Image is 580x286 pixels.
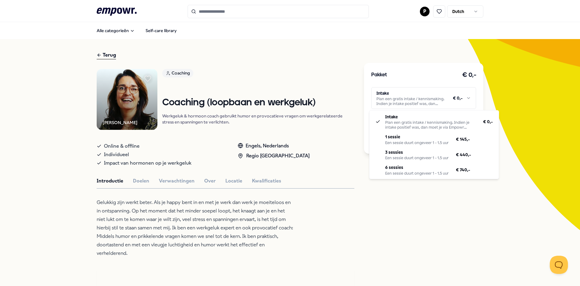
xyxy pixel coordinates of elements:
p: Intake [385,113,476,120]
p: 6 sessies [385,164,449,171]
span: € 740,- [456,166,470,173]
p: 1 sessie [385,133,449,140]
span: € 0,- [483,118,493,125]
span: € 440,- [456,151,471,158]
div: Plan een gratis intake / kennismaking. Indien je intake positief was, dan moet je via Empowr opni... [385,120,476,130]
span: € 145,- [456,136,470,143]
div: Een sessie duurt ongeveer 1 - 1.5 uur [385,171,449,176]
div: Een sessie duurt ongeveer 1 - 1.5 uur [385,140,449,145]
div: Een sessie duurt ongeveer 1 - 1.5 uur [385,156,449,160]
p: 3 sessies [385,149,449,156]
